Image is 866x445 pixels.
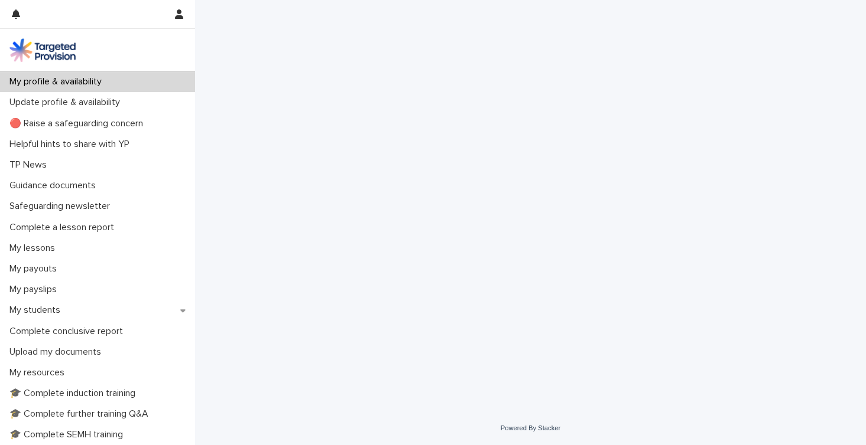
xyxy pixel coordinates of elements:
p: My payouts [5,263,66,274]
p: Update profile & availability [5,97,129,108]
p: My lessons [5,243,64,254]
p: 🔴 Raise a safeguarding concern [5,118,153,129]
p: Complete conclusive report [5,326,132,337]
p: My payslips [5,284,66,295]
p: 🎓 Complete SEMH training [5,429,132,440]
p: 🎓 Complete induction training [5,388,145,399]
a: Powered By Stacker [501,424,560,431]
p: Safeguarding newsletter [5,201,119,212]
p: My resources [5,367,74,378]
p: TP News [5,159,56,171]
p: Helpful hints to share with YP [5,139,139,150]
p: Upload my documents [5,346,111,358]
img: M5nRWzHhSzIhMunXDL62 [9,38,76,62]
p: 🎓 Complete further training Q&A [5,408,158,420]
p: My profile & availability [5,76,111,87]
p: Complete a lesson report [5,222,124,233]
p: My students [5,305,70,316]
p: Guidance documents [5,180,105,191]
